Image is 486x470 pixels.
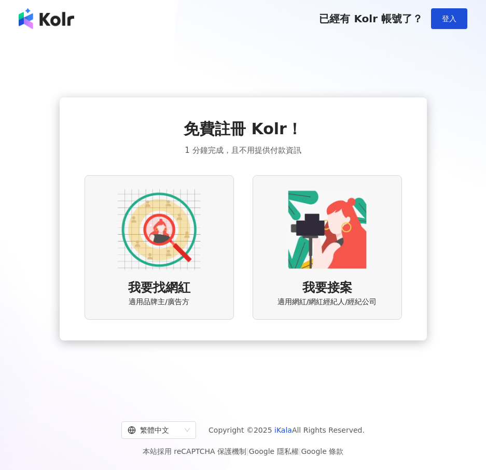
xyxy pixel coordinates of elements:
[319,12,423,25] span: 已經有 Kolr 帳號了？
[431,8,467,29] button: 登入
[128,422,180,438] div: 繁體中文
[209,424,365,436] span: Copyright © 2025 All Rights Reserved.
[185,144,301,156] span: 1 分鐘完成，且不用提供付款資訊
[274,426,292,434] a: iKala
[286,188,369,271] img: KOL identity option
[442,15,456,23] span: 登入
[184,118,302,140] span: 免費註冊 Kolr！
[128,279,190,297] span: 我要找網紅
[302,279,352,297] span: 我要接案
[301,447,343,455] a: Google 條款
[246,447,249,455] span: |
[299,447,301,455] span: |
[118,188,201,271] img: AD identity option
[143,445,343,458] span: 本站採用 reCAPTCHA 保護機制
[19,8,74,29] img: logo
[129,297,189,307] span: 適用品牌主/廣告方
[249,447,299,455] a: Google 隱私權
[277,297,377,307] span: 適用網紅/網紅經紀人/經紀公司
